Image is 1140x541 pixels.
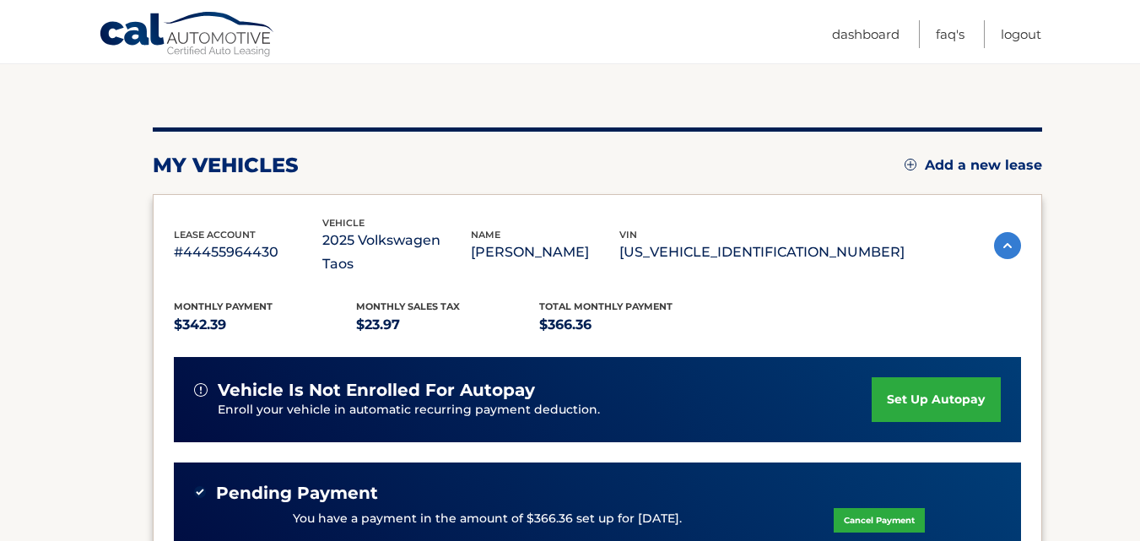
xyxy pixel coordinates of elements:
a: FAQ's [936,20,964,48]
h2: my vehicles [153,153,299,178]
a: Cal Automotive [99,11,276,60]
span: Monthly Payment [174,300,273,312]
img: add.svg [905,159,916,170]
a: Dashboard [832,20,900,48]
span: name [471,229,500,241]
span: vehicle is not enrolled for autopay [218,380,535,401]
p: Enroll your vehicle in automatic recurring payment deduction. [218,401,873,419]
a: Logout [1001,20,1041,48]
p: $342.39 [174,313,357,337]
p: [PERSON_NAME] [471,241,619,264]
span: Pending Payment [216,483,378,504]
img: alert-white.svg [194,383,208,397]
span: lease account [174,229,256,241]
span: vehicle [322,217,365,229]
p: 2025 Volkswagen Taos [322,229,471,276]
span: Monthly sales Tax [356,300,460,312]
span: Total Monthly Payment [539,300,673,312]
p: $366.36 [539,313,722,337]
a: Cancel Payment [834,508,925,533]
p: $23.97 [356,313,539,337]
a: Add a new lease [905,157,1042,174]
img: check-green.svg [194,486,206,498]
p: You have a payment in the amount of $366.36 set up for [DATE]. [293,510,682,528]
p: [US_VEHICLE_IDENTIFICATION_NUMBER] [619,241,905,264]
p: #44455964430 [174,241,322,264]
span: vin [619,229,637,241]
a: set up autopay [872,377,1000,422]
img: accordion-active.svg [994,232,1021,259]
